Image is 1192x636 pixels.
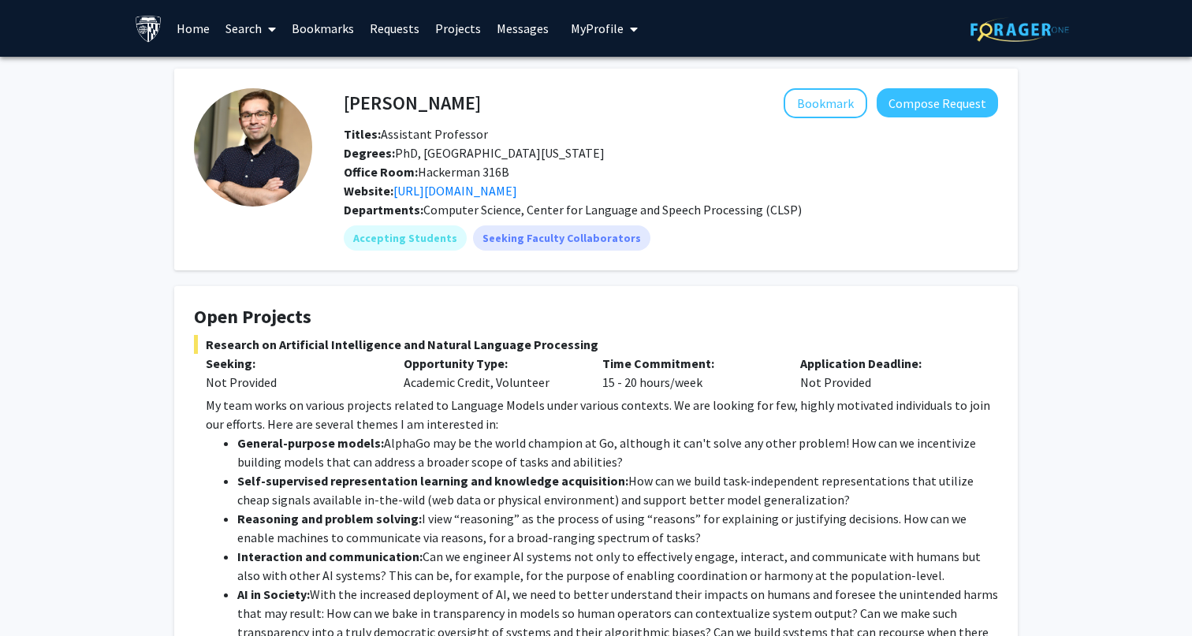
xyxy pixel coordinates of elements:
li: AlphaGo may be the world champion at Go, although it can't solve any other problem! How can we in... [237,433,998,471]
a: Home [169,1,218,56]
div: Not Provided [788,354,986,392]
a: Projects [427,1,489,56]
b: Website: [344,183,393,199]
a: Bookmarks [284,1,362,56]
span: Computer Science, Center for Language and Speech Processing (CLSP) [423,202,802,218]
iframe: Chat [12,565,67,624]
h4: [PERSON_NAME] [344,88,481,117]
mat-chip: Accepting Students [344,225,467,251]
p: Opportunity Type: [404,354,578,373]
a: Search [218,1,284,56]
span: My Profile [571,20,624,36]
b: Degrees: [344,145,395,161]
p: My team works on various projects related to Language Models under various contexts. We are looki... [206,396,998,433]
button: Add Daniel Khashabi to Bookmarks [784,88,867,118]
div: 15 - 20 hours/week [590,354,788,392]
h4: Open Projects [194,306,998,329]
b: Office Room: [344,164,418,180]
strong: General-purpose models: [237,435,384,451]
li: I view “reasoning” as the process of using “reasons” for explaining or justifying decisions. How ... [237,509,998,547]
p: Time Commitment: [602,354,777,373]
img: ForagerOne Logo [970,17,1069,42]
div: Not Provided [206,373,380,392]
span: PhD, [GEOGRAPHIC_DATA][US_STATE] [344,145,605,161]
strong: Interaction and communication: [237,549,423,564]
p: Application Deadline: [800,354,974,373]
a: Opens in a new tab [393,183,517,199]
strong: Self-supervised representation learning and knowledge acquisition: [237,473,628,489]
img: Profile Picture [194,88,312,206]
b: Departments: [344,202,423,218]
span: Assistant Professor [344,126,488,142]
strong: AI in Society: [237,586,310,602]
a: Requests [362,1,427,56]
img: Johns Hopkins University Logo [135,15,162,43]
span: Research on Artificial Intelligence and Natural Language Processing [194,335,998,354]
strong: Reasoning and problem solving: [237,511,422,526]
li: How can we build task-independent representations that utilize cheap signals available in-the-wil... [237,471,998,509]
a: Messages [489,1,557,56]
div: Academic Credit, Volunteer [392,354,590,392]
p: Seeking: [206,354,380,373]
li: Can we engineer AI systems not only to effectively engage, interact, and communicate with humans ... [237,547,998,585]
button: Compose Request to Daniel Khashabi [877,88,998,117]
mat-chip: Seeking Faculty Collaborators [473,225,650,251]
b: Titles: [344,126,381,142]
span: Hackerman 316B [344,164,509,180]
